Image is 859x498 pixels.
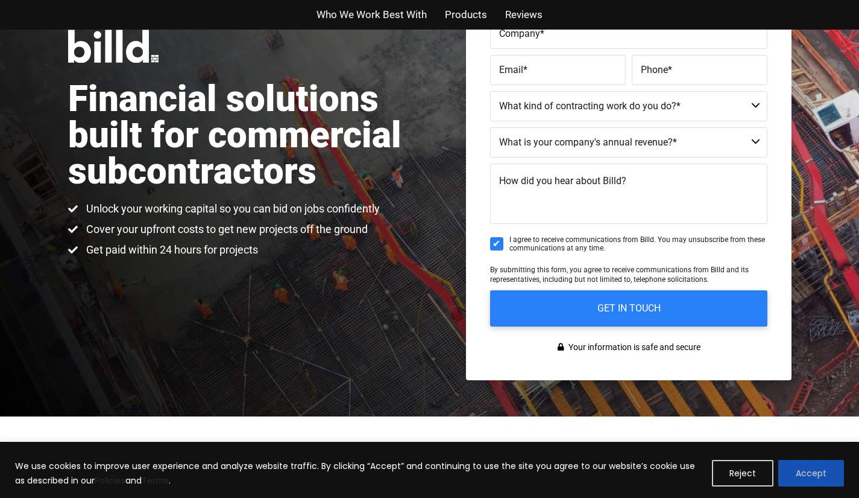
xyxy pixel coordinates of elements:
a: Who We Work Best With [316,6,427,24]
span: Get paid within 24 hours for projects [83,243,258,257]
span: Email [499,63,523,75]
span: Company [499,27,540,39]
span: Cover your upfront costs to get new projects off the ground [83,222,368,237]
span: Your information is safe and secure [565,339,700,356]
a: Reviews [505,6,543,24]
a: Terms [142,474,169,487]
a: Policies [95,474,125,487]
button: Reject [712,460,773,487]
span: Unlock your working capital so you can bid on jobs confidently [83,202,380,216]
span: How did you hear about Billd? [499,175,626,187]
h1: Financial solutions built for commercial subcontractors [68,81,430,190]
span: Phone [641,63,668,75]
input: GET IN TOUCH [490,290,767,327]
button: Accept [778,460,844,487]
p: We use cookies to improve user experience and analyze website traffic. By clicking “Accept” and c... [15,459,703,488]
span: I agree to receive communications from Billd. You may unsubscribe from these communications at an... [509,235,767,253]
a: Products [445,6,487,24]
span: By submitting this form, you agree to receive communications from Billd and its representatives, ... [490,266,749,284]
input: I agree to receive communications from Billd. You may unsubscribe from these communications at an... [490,237,503,251]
